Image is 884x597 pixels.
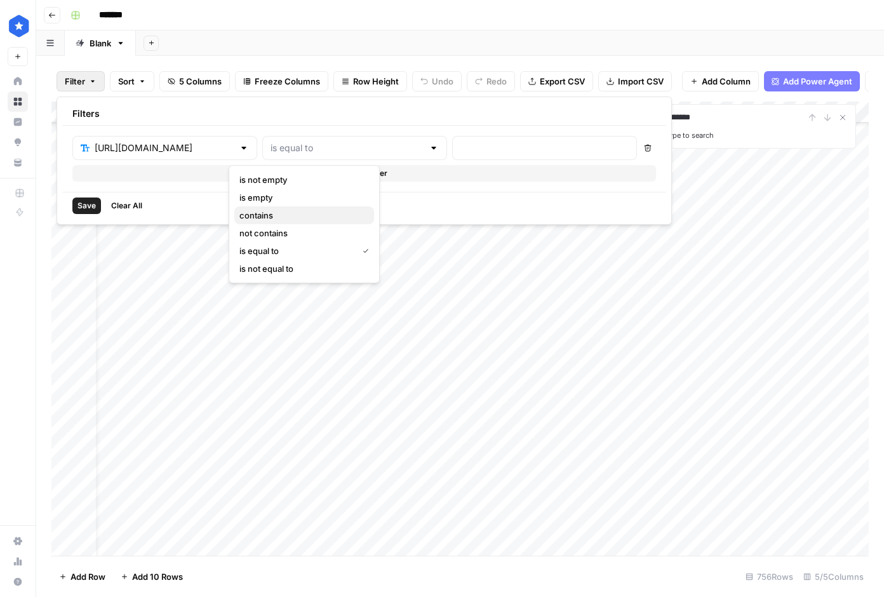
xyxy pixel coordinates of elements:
[333,71,407,91] button: Row Height
[95,142,234,154] input: https://www.consumeraffairs.com/automotive/car-warranty-vs-car-insurance.html
[90,37,111,50] div: Blank
[62,102,666,126] div: Filters
[255,75,320,88] span: Freeze Columns
[51,567,113,587] button: Add Row
[740,567,798,587] div: 756 Rows
[8,112,28,132] a: Insights
[520,71,593,91] button: Export CSV
[8,551,28,572] a: Usage
[239,262,364,275] span: is not equal to
[8,71,28,91] a: Home
[110,71,154,91] button: Sort
[239,227,364,239] span: not contains
[8,10,28,42] button: Workspace: ConsumerAffairs
[8,572,28,592] button: Help + Support
[235,71,328,91] button: Freeze Columns
[702,75,751,88] span: Add Column
[783,75,852,88] span: Add Power Agent
[65,75,85,88] span: Filter
[159,71,230,91] button: 5 Columns
[57,71,105,91] button: Filter
[113,567,191,587] button: Add 10 Rows
[77,200,96,211] span: Save
[412,71,462,91] button: Undo
[57,97,672,225] div: Filter
[8,132,28,152] a: Opportunities
[432,75,453,88] span: Undo
[8,91,28,112] a: Browse
[598,71,672,91] button: Import CSV
[835,110,850,125] button: Close Search
[353,75,399,88] span: Row Height
[118,75,135,88] span: Sort
[798,567,869,587] div: 5/5 Columns
[665,131,714,140] label: Type to search
[467,71,515,91] button: Redo
[8,15,30,37] img: ConsumerAffairs Logo
[132,570,183,583] span: Add 10 Rows
[72,198,101,214] button: Save
[70,570,105,583] span: Add Row
[111,200,142,211] span: Clear All
[239,191,364,204] span: is empty
[8,152,28,173] a: Your Data
[239,209,364,222] span: contains
[65,30,136,56] a: Blank
[618,75,664,88] span: Import CSV
[764,71,860,91] button: Add Power Agent
[239,173,364,186] span: is not empty
[179,75,222,88] span: 5 Columns
[239,245,352,257] span: is equal to
[271,142,424,154] input: is equal to
[8,531,28,551] a: Settings
[540,75,585,88] span: Export CSV
[106,198,147,214] button: Clear All
[72,165,656,182] button: Add Filter
[486,75,507,88] span: Redo
[682,71,759,91] button: Add Column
